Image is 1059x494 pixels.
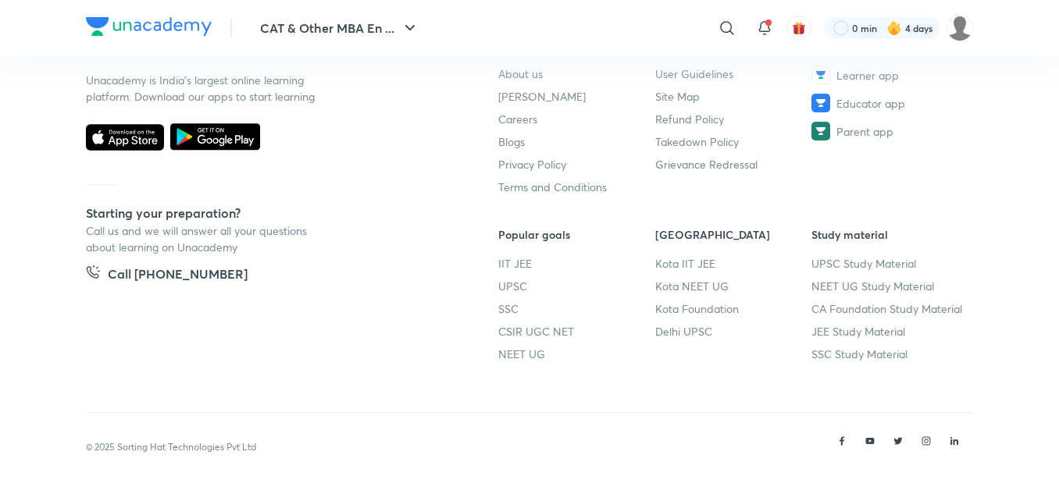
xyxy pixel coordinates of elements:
[811,122,968,140] a: Parent app
[251,12,429,44] button: CAT & Other MBA En ...
[498,133,655,150] a: Blogs
[498,255,655,272] a: IIT JEE
[811,94,968,112] a: Educator app
[811,66,968,84] a: Learner app
[836,95,905,112] span: Educator app
[86,265,248,286] a: Call [PHONE_NUMBER]
[498,179,655,195] a: Terms and Conditions
[886,20,902,36] img: streak
[655,255,812,272] a: Kota IIT JEE
[498,88,655,105] a: [PERSON_NAME]
[86,72,320,105] p: Unacademy is India’s largest online learning platform. Download our apps to start learning
[86,17,212,40] a: Company Logo
[498,226,655,243] h6: Popular goals
[86,17,212,36] img: Company Logo
[792,21,806,35] img: avatar
[498,66,655,82] a: About us
[86,440,256,454] p: © 2025 Sorting Hat Technologies Pvt Ltd
[498,346,655,362] a: NEET UG
[655,156,812,172] a: Grievance Redressal
[498,300,655,317] a: SSC
[811,346,968,362] a: SSC Study Material
[655,278,812,294] a: Kota NEET UG
[811,122,830,140] img: Parent app
[811,323,968,339] a: JEE Study Material
[811,255,968,272] a: UPSC Study Material
[811,94,830,112] img: Educator app
[947,15,973,41] img: subham agarwal
[498,323,655,339] a: CSIR UGC NET
[655,133,812,150] a: Takedown Policy
[498,156,655,172] a: Privacy Policy
[655,111,812,127] a: Refund Policy
[655,300,812,317] a: Kota Foundation
[655,323,812,339] a: Delhi UPSC
[498,111,537,127] span: Careers
[86,222,320,255] p: Call us and we will answer all your questions about learning on Unacademy
[655,88,812,105] a: Site Map
[811,278,968,294] a: NEET UG Study Material
[811,226,968,243] h6: Study material
[836,67,899,84] span: Learner app
[655,66,812,82] a: User Guidelines
[108,265,248,286] h5: Call [PHONE_NUMBER]
[811,300,968,317] a: CA Foundation Study Material
[836,123,893,140] span: Parent app
[498,111,655,127] a: Careers
[811,66,830,84] img: Learner app
[86,204,448,222] h5: Starting your preparation?
[786,16,811,41] button: avatar
[498,278,655,294] a: UPSC
[655,226,812,243] h6: [GEOGRAPHIC_DATA]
